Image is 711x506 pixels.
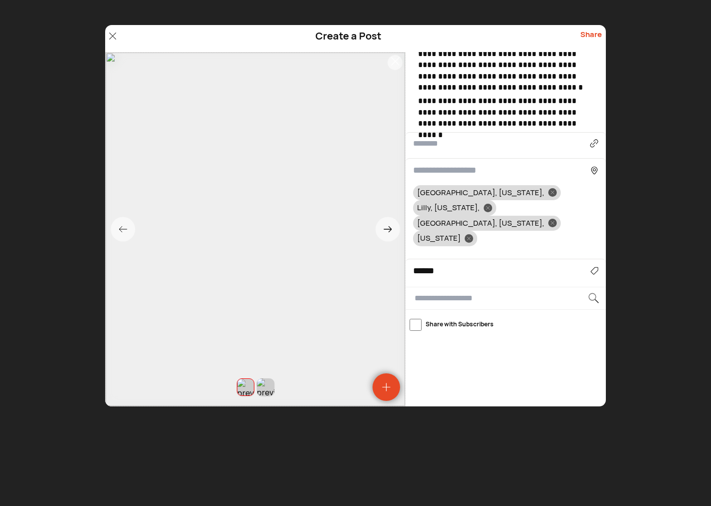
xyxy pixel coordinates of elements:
div: Lilly, [US_STATE], [417,202,480,214]
div: [GEOGRAPHIC_DATA], [US_STATE], [417,187,544,199]
div: [GEOGRAPHIC_DATA], [US_STATE], [417,218,544,229]
p: Share with Subscribers [426,320,494,329]
div: [US_STATE] [417,233,461,244]
div: Share [580,29,602,48]
p: Create a Post [315,29,382,43]
img: ed249be0-cfb6-4414-889c-22cd34ddab25 [106,53,405,406]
